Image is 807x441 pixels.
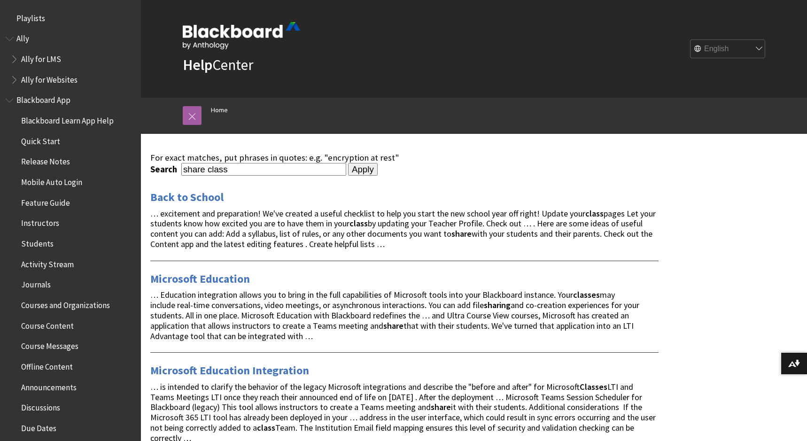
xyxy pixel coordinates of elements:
span: Offline Content [21,359,73,371]
strong: class [349,218,368,229]
span: Course Messages [21,339,78,351]
strong: Help [183,55,212,74]
a: Microsoft Education Integration [150,363,309,378]
strong: Classes [580,381,607,392]
span: Ally [16,31,29,44]
strong: class [257,422,275,433]
span: Instructors [21,216,59,228]
strong: share [451,228,472,239]
nav: Book outline for Anthology Ally Help [6,31,135,88]
span: Ally for LMS [21,51,61,64]
span: … Education integration allows you to bring in the full capabilities of Microsoft tools into your... [150,289,639,341]
strong: share [431,402,451,412]
nav: Book outline for Playlists [6,10,135,26]
span: Mobile Auto Login [21,174,82,187]
span: Blackboard App [16,93,70,105]
a: Microsoft Education [150,271,250,286]
span: Announcements [21,379,77,392]
a: Back to School [150,190,224,205]
span: Activity Stream [21,256,74,269]
span: Release Notes [21,154,70,167]
strong: share [383,320,403,331]
strong: classes [573,289,600,300]
span: Courses and Organizations [21,297,110,310]
strong: sharing [484,300,511,310]
span: Ally for Websites [21,72,78,85]
span: Playlists [16,10,45,23]
span: Quick Start [21,133,60,146]
label: Search [150,164,179,175]
input: Apply [348,163,378,176]
select: Site Language Selector [691,39,766,58]
span: Students [21,236,54,248]
span: Journals [21,277,51,290]
span: … excitement and preparation! We've created a useful checklist to help you start the new school y... [150,208,656,249]
a: HelpCenter [183,55,253,74]
span: Due Dates [21,420,56,433]
span: Blackboard Learn App Help [21,113,114,125]
span: Feature Guide [21,195,70,208]
strong: class [585,208,604,219]
span: Discussions [21,400,60,412]
span: Course Content [21,318,74,331]
a: Home [211,104,228,116]
div: For exact matches, put phrases in quotes: e.g. "encryption at rest" [150,153,659,163]
img: Blackboard by Anthology [183,22,300,49]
